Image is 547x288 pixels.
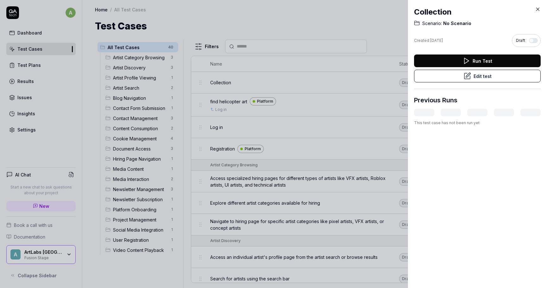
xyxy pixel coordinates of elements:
button: Edit test [414,70,541,82]
h2: Collection [414,6,541,18]
div: Created [414,38,443,43]
div: This test case has not been run yet [414,120,541,126]
span: Scenario: [422,20,442,27]
h3: Previous Runs [414,95,457,105]
span: Draft [516,38,525,43]
time: [DATE] [430,38,443,43]
button: Run Test [414,54,541,67]
span: No Scenario [442,20,471,27]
